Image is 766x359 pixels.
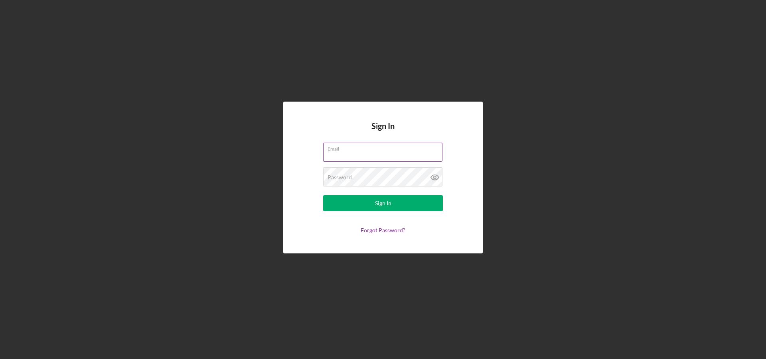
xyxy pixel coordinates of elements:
a: Forgot Password? [361,227,405,233]
button: Sign In [323,195,443,211]
label: Email [328,143,442,152]
h4: Sign In [371,122,395,143]
label: Password [328,174,352,180]
div: Sign In [375,195,391,211]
